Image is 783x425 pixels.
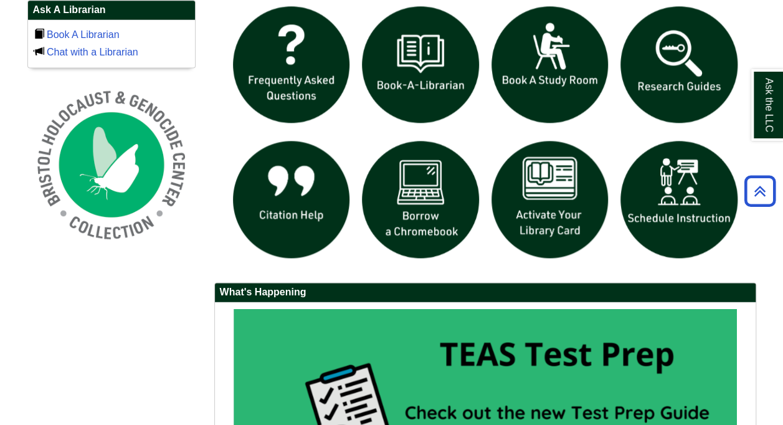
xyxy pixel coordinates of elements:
a: Book A Librarian [47,29,120,40]
img: Borrow a chromebook icon links to the borrow a chromebook web page [356,135,485,264]
img: activate Library Card icon links to form to activate student ID into library card [485,135,615,264]
a: Chat with a Librarian [47,47,138,57]
img: For faculty. Schedule Library Instruction icon links to form. [614,135,744,264]
a: Back to Top [740,183,780,199]
h2: What's Happening [215,283,756,302]
img: Holocaust and Genocide Collection [27,80,196,249]
img: citation help icon links to citation help guide page [227,135,356,264]
h2: Ask A Librarian [28,1,195,20]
